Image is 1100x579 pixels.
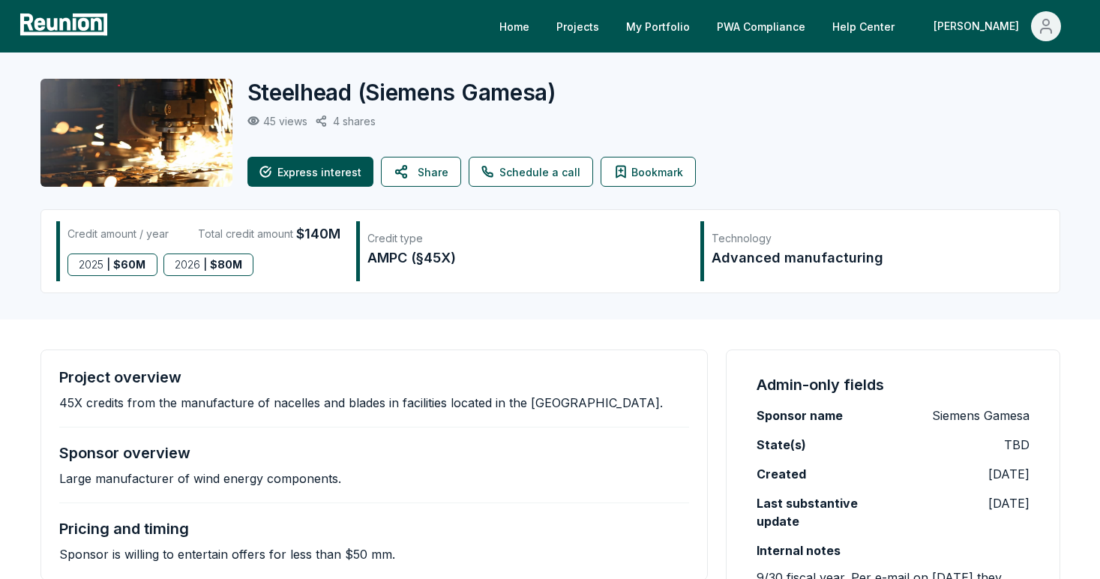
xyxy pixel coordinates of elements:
[601,157,696,187] button: Bookmark
[247,157,373,187] button: Express interest
[79,254,103,275] span: 2025
[614,11,702,41] a: My Portfolio
[113,254,145,275] span: $ 60M
[757,436,806,454] label: State(s)
[757,465,806,483] label: Created
[210,254,242,275] span: $ 80M
[705,11,817,41] a: PWA Compliance
[59,395,663,410] p: 45X credits from the manufacture of nacelles and blades in facilities located in the [GEOGRAPHIC_...
[544,11,611,41] a: Projects
[333,115,376,127] p: 4 shares
[40,79,232,187] img: Steelhead
[198,223,340,244] div: Total credit amount
[203,254,207,275] span: |
[757,494,893,530] label: Last substantive update
[1004,436,1030,454] p: TBD
[757,374,884,395] h4: Admin-only fields
[487,11,1085,41] nav: Main
[469,157,593,187] a: Schedule a call
[358,79,556,106] span: ( Siemens Gamesa )
[934,11,1025,41] div: [PERSON_NAME]
[988,465,1030,483] p: [DATE]
[820,11,907,41] a: Help Center
[757,541,841,559] label: Internal notes
[381,157,461,187] button: Share
[367,247,685,268] div: AMPC (§45X)
[712,231,1029,246] div: Technology
[712,247,1029,268] div: Advanced manufacturing
[932,406,1030,424] p: Siemens Gamesa
[757,406,843,424] label: Sponsor name
[367,231,685,246] div: Credit type
[922,11,1073,41] button: [PERSON_NAME]
[59,520,189,538] h4: Pricing and timing
[106,254,110,275] span: |
[59,547,395,562] p: Sponsor is willing to entertain offers for less than $50 mm.
[59,368,181,386] h4: Project overview
[263,115,307,127] p: 45 views
[59,471,341,486] p: Large manufacturer of wind energy components.
[988,494,1030,512] p: [DATE]
[296,223,340,244] span: $140M
[247,79,556,106] h2: Steelhead
[67,223,169,244] div: Credit amount / year
[487,11,541,41] a: Home
[59,444,190,462] h4: Sponsor overview
[175,254,200,275] span: 2026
